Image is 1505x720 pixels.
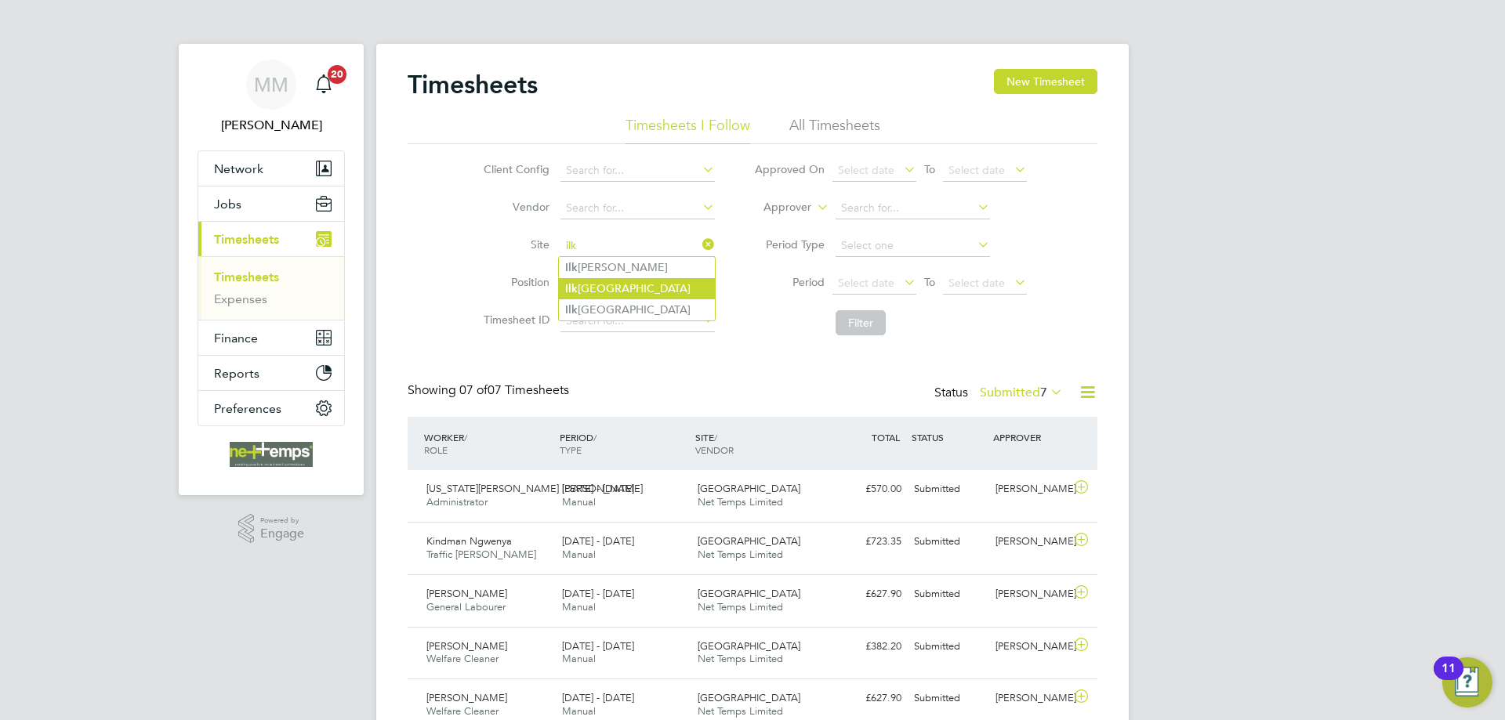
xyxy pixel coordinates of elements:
a: Timesheets [214,270,279,284]
label: Position [479,275,549,289]
span: [PERSON_NAME] [426,587,507,600]
label: Period [754,275,825,289]
input: Search for... [560,197,715,219]
span: Net Temps Limited [698,495,783,508]
span: / [464,431,467,443]
span: [DATE] - [DATE] [562,639,634,653]
span: [PERSON_NAME] [426,639,507,653]
label: Site [479,237,549,251]
div: Submitted [908,529,989,555]
span: TOTAL [872,431,900,443]
div: STATUS [908,423,989,451]
div: Status [934,382,1066,404]
span: / [714,431,717,443]
h2: Timesheets [408,69,538,100]
label: Approver [741,200,811,215]
span: [DATE] - [DATE] [562,534,634,548]
span: ROLE [424,443,448,456]
label: Period Type [754,237,825,251]
div: WORKER [420,423,556,464]
span: 7 [1040,385,1047,400]
span: Net Temps Limited [698,548,783,561]
div: £723.35 [826,529,908,555]
span: Kindman Ngwenya [426,534,512,548]
a: Expenses [214,291,267,306]
input: Search for... [560,235,715,257]
input: Search for... [560,160,715,182]
div: £627.90 [826,686,908,711]
div: [PERSON_NAME] [989,476,1071,502]
div: SITE [691,423,827,464]
label: Vendor [479,200,549,214]
li: All Timesheets [789,116,880,144]
span: Finance [214,331,258,346]
nav: Main navigation [179,44,364,495]
div: 11 [1442,668,1456,689]
a: Powered byEngage [238,514,305,544]
a: MM[PERSON_NAME] [198,60,345,135]
span: / [593,431,597,443]
label: Submitted [980,385,1063,400]
span: Select date [838,276,894,290]
div: £382.20 [826,634,908,660]
span: Manual [562,495,596,508]
button: Open Resource Center, 11 new notifications [1442,657,1492,707]
span: Select date [948,276,1005,290]
div: PERIOD [556,423,691,464]
span: [GEOGRAPHIC_DATA] [698,639,800,653]
span: Reports [214,366,259,381]
span: [PERSON_NAME] [426,691,507,704]
button: Finance [198,320,344,355]
div: £570.00 [826,476,908,502]
div: Submitted [908,581,989,607]
label: Timesheet ID [479,313,549,327]
label: Approved On [754,162,825,176]
span: Select date [838,163,894,177]
span: Net Temps Limited [698,652,783,665]
span: Preferences [214,401,281,416]
span: Net Temps Limited [698,600,783,613]
span: [DATE] - [DATE] [562,691,634,704]
li: [GEOGRAPHIC_DATA] [559,278,715,299]
span: [GEOGRAPHIC_DATA] [698,482,800,495]
label: Client Config [479,162,549,176]
div: Submitted [908,686,989,711]
input: Select one [836,235,990,257]
span: 07 of [459,382,488,398]
a: 20 [308,60,339,110]
span: [GEOGRAPHIC_DATA] [698,691,800,704]
span: Welfare Cleaner [426,704,499,718]
div: Showing [408,382,572,399]
span: Engage [260,527,304,541]
span: Powered by [260,514,304,527]
b: Ilk [565,261,578,274]
button: Jobs [198,186,344,221]
div: [PERSON_NAME] [989,581,1071,607]
div: Submitted [908,634,989,660]
li: Timesheets I Follow [626,116,750,144]
span: Traffic [PERSON_NAME] [426,548,536,561]
div: [PERSON_NAME] [989,686,1071,711]
span: [GEOGRAPHIC_DATA] [698,534,800,548]
b: Ilk [565,282,578,295]
span: Timesheets [214,232,279,247]
span: Select date [948,163,1005,177]
span: Jobs [214,197,241,212]
span: Manual [562,548,596,561]
span: Welfare Cleaner [426,652,499,665]
span: Net Temps Limited [698,704,783,718]
span: 20 [328,65,346,84]
span: TYPE [560,443,582,456]
span: Network [214,161,263,176]
span: Manual [562,652,596,665]
img: net-temps-logo-retina.png [230,442,313,467]
input: Search for... [836,197,990,219]
span: MM [254,74,288,95]
span: Manual [562,600,596,613]
span: To [919,272,940,292]
div: Timesheets [198,256,344,320]
span: Mia Mellors [198,116,345,135]
button: Reports [198,356,344,390]
span: General Labourer [426,600,506,613]
div: [PERSON_NAME] [989,529,1071,555]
